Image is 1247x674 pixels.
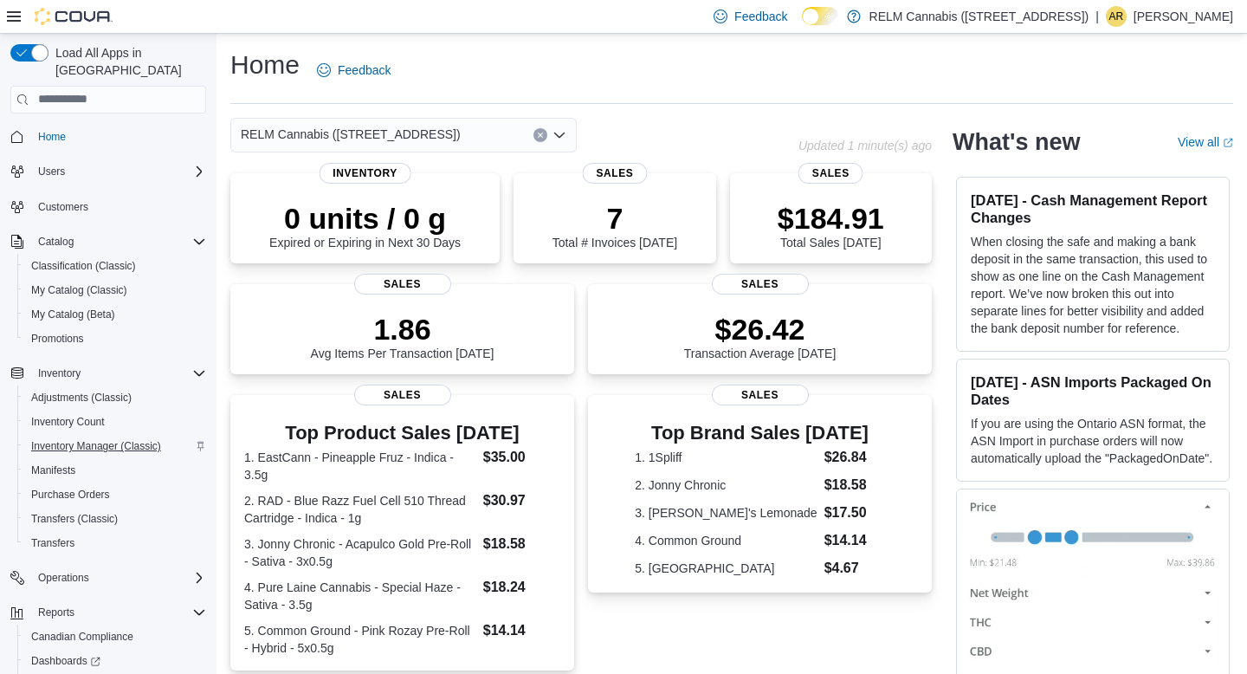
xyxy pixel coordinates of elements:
p: [PERSON_NAME] [1134,6,1233,27]
h2: What's new [953,128,1080,156]
a: Inventory Count [24,412,112,432]
span: Home [31,126,206,147]
span: Dark Mode [802,25,803,26]
dt: 4. Pure Laine Cannabis - Special Haze - Sativa - 3.5g [244,579,476,613]
input: Dark Mode [802,7,838,25]
dt: 4. Common Ground [635,532,817,549]
span: Operations [38,571,89,585]
button: Adjustments (Classic) [17,386,213,410]
dd: $30.97 [483,490,560,511]
span: Canadian Compliance [31,630,133,644]
p: $26.42 [684,312,837,347]
button: Reports [31,602,81,623]
a: Classification (Classic) [24,256,143,276]
button: Catalog [31,231,81,252]
span: Sales [354,274,451,295]
dd: $17.50 [824,502,885,523]
a: View allExternal link [1178,135,1233,149]
span: Transfers [24,533,206,554]
button: Operations [3,566,213,590]
h3: [DATE] - Cash Management Report Changes [971,191,1215,226]
h3: Top Product Sales [DATE] [244,423,560,444]
div: Total # Invoices [DATE] [552,201,677,250]
button: Catalog [3,230,213,254]
button: Customers [3,194,213,219]
button: Classification (Classic) [17,254,213,278]
button: Users [3,159,213,184]
a: Transfers (Classic) [24,509,125,529]
span: Customers [38,200,88,214]
span: AR [1109,6,1124,27]
dt: 5. [GEOGRAPHIC_DATA] [635,560,817,577]
p: Updated 1 minute(s) ago [798,139,932,152]
h3: [DATE] - ASN Imports Packaged On Dates [971,373,1215,408]
span: Transfers (Classic) [31,512,118,526]
button: My Catalog (Beta) [17,302,213,327]
p: $184.91 [778,201,884,236]
div: Expired or Expiring in Next 30 Days [269,201,461,250]
button: Inventory Manager (Classic) [17,434,213,458]
span: My Catalog (Beta) [24,304,206,325]
span: Inventory Manager (Classic) [31,439,161,453]
button: Purchase Orders [17,483,213,507]
button: Inventory [31,363,87,384]
span: Catalog [31,231,206,252]
span: My Catalog (Beta) [31,308,115,321]
a: Adjustments (Classic) [24,387,139,408]
a: My Catalog (Beta) [24,304,122,325]
span: Manifests [31,463,75,477]
span: Transfers [31,536,74,550]
button: My Catalog (Classic) [17,278,213,302]
a: Inventory Manager (Classic) [24,436,168,457]
dt: 1. EastCann - Pineapple Fruz - Indica - 3.5g [244,449,476,483]
span: Home [38,130,66,144]
a: Dashboards [17,649,213,673]
span: Inventory [38,366,81,380]
span: Promotions [31,332,84,346]
p: 1.86 [311,312,494,347]
span: Sales [712,385,809,405]
p: | [1095,6,1099,27]
span: Operations [31,567,206,588]
dd: $14.14 [824,530,885,551]
button: Canadian Compliance [17,625,213,649]
button: Inventory [3,361,213,386]
dt: 3. Jonny Chronic - Acapulco Gold Pre-Roll - Sativa - 3x0.5g [244,535,476,570]
span: Inventory [319,163,411,184]
span: Sales [354,385,451,405]
span: Inventory Manager (Classic) [24,436,206,457]
span: Sales [798,163,863,184]
div: Avg Items Per Transaction [DATE] [311,312,494,360]
button: Open list of options [552,128,566,142]
span: Reports [38,606,74,619]
a: Dashboards [24,651,107,671]
span: Sales [582,163,647,184]
span: Canadian Compliance [24,626,206,647]
span: Sales [712,274,809,295]
button: Home [3,124,213,149]
svg: External link [1223,138,1233,148]
span: Users [31,161,206,182]
div: Alysha Robinson [1106,6,1127,27]
span: Feedback [734,8,787,25]
div: Total Sales [DATE] [778,201,884,250]
button: Inventory Count [17,410,213,434]
button: Transfers [17,531,213,555]
dd: $14.14 [483,620,560,641]
span: Transfers (Classic) [24,509,206,529]
span: Catalog [38,235,74,249]
span: Manifests [24,460,206,481]
h3: Top Brand Sales [DATE] [635,423,885,444]
dd: $4.67 [824,558,885,579]
button: Transfers (Classic) [17,507,213,531]
dd: $35.00 [483,447,560,468]
span: Purchase Orders [31,488,110,502]
span: Feedback [338,62,391,79]
a: Feedback [310,53,397,87]
dt: 3. [PERSON_NAME]'s Lemonade [635,504,817,522]
button: Manifests [17,458,213,483]
span: Adjustments (Classic) [31,391,132,405]
span: Customers [31,196,206,217]
dd: $18.58 [824,475,885,496]
span: Adjustments (Classic) [24,387,206,408]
